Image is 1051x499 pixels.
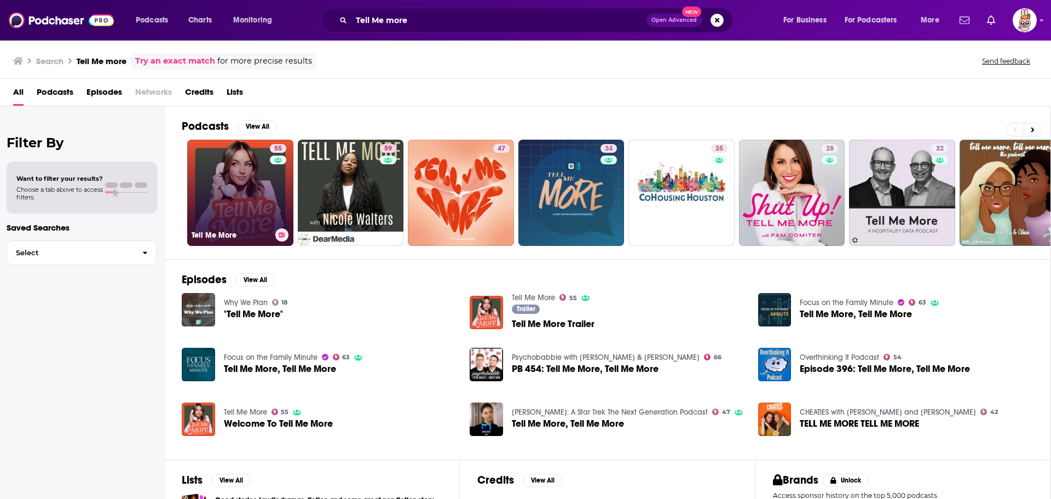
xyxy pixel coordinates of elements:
a: 47 [493,144,510,153]
span: More [921,13,939,28]
span: New [682,7,702,17]
h3: Search [36,56,63,66]
a: Tell Me More, Tell Me More [182,348,215,381]
span: Podcasts [37,83,73,106]
span: 59 [384,144,392,154]
span: 63 [342,355,350,360]
button: Send feedback [979,56,1033,66]
span: 66 [714,355,721,360]
img: Tell Me More Trailer [470,296,503,329]
a: Episodes [86,83,122,106]
span: 32 [936,144,944,154]
img: Episode 396: Tell Me More, Tell Me More [758,348,792,381]
a: 42 [980,409,998,415]
a: Show notifications dropdown [955,11,974,30]
a: Tell Me More, Tell Me More [224,364,336,374]
h2: Episodes [182,273,227,286]
a: PodcastsView All [182,119,277,133]
h3: Tell Me more [77,56,126,66]
span: For Business [783,13,827,28]
span: For Podcasters [845,13,897,28]
h2: Filter By [7,135,157,151]
span: Want to filter your results? [16,175,103,182]
a: 55 [270,144,286,153]
a: Episode 396: Tell Me More, Tell Me More [800,364,970,374]
button: open menu [776,12,840,29]
span: Logged in as Nouel [1013,8,1037,32]
a: Charts [181,12,218,29]
span: 18 [281,300,287,305]
a: Focus on the Family Minute [800,298,893,307]
button: View All [523,474,562,487]
a: 35 [711,144,727,153]
button: Select [7,240,157,265]
a: Tell Me More [224,408,267,417]
span: 28 [826,144,834,154]
a: CHEATIES with Lace Larrabee and Katherine Blanford [800,408,976,417]
a: 63 [909,299,926,306]
button: open menu [838,12,913,29]
span: Credits [185,83,213,106]
a: 35 [628,140,735,246]
a: 32 [932,144,948,153]
button: View All [238,120,277,133]
a: 47 [712,409,730,415]
a: Earl Grey: A Star Trek The Next Generation Podcast [512,408,708,417]
a: Psychobabble with Tyler Oakley & Korey Kuhl [512,353,700,362]
a: 59 [380,144,396,153]
a: 54 [883,354,902,360]
a: Tell Me More Trailer [512,319,594,329]
span: 47 [722,410,730,415]
a: 59 [298,140,404,246]
span: Select [7,249,134,256]
a: Lists [227,83,243,106]
button: View All [211,474,251,487]
h2: Credits [477,473,514,487]
button: Open AdvancedNew [646,14,702,27]
a: Tell Me More [512,293,555,302]
a: Why We Plan [224,298,268,307]
img: PB 454: Tell Me More, Tell Me More [470,348,503,381]
a: Focus on the Family Minute [224,353,317,362]
h2: Lists [182,473,203,487]
a: All [13,83,24,106]
a: Tell Me More, Tell Me More [512,419,624,428]
a: Welcome To Tell Me More [182,403,215,436]
a: Show notifications dropdown [983,11,1000,30]
span: for more precise results [217,55,312,67]
a: PB 454: Tell Me More, Tell Me More [512,364,659,374]
span: Open Advanced [651,18,697,23]
h2: Podcasts [182,119,229,133]
img: Tell Me More, Tell Me More [758,293,792,326]
img: "Tell Me More" [182,293,215,326]
a: CreditsView All [477,473,562,487]
span: Trailer [517,306,535,312]
a: Try an exact match [135,55,215,67]
img: Podchaser - Follow, Share and Rate Podcasts [9,10,114,31]
span: 47 [498,144,505,154]
span: Monitoring [233,13,272,28]
a: 55 [272,409,289,415]
span: Podcasts [136,13,168,28]
span: Charts [188,13,212,28]
span: 55 [569,296,577,301]
a: 34 [518,140,625,246]
span: Choose a tab above to access filters. [16,186,103,201]
a: 63 [333,354,350,360]
button: open menu [226,12,286,29]
span: 55 [281,410,288,415]
a: 28 [822,144,838,153]
a: "Tell Me More" [224,309,283,319]
a: 18 [272,299,288,306]
a: Tell Me More, Tell Me More [800,309,912,319]
span: TELL ME MORE TELL ME MORE [800,419,919,428]
a: EpisodesView All [182,273,275,286]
